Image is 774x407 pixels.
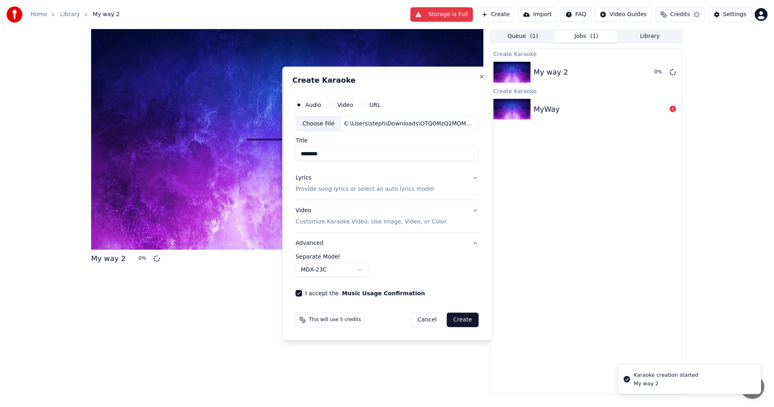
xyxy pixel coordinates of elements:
[341,120,478,128] div: C:\Users\steph\Downloads\OTQ0MzQ2MDM4OTQ0NDc0_1Rk92WbCcRs.mp3
[295,207,446,226] div: Video
[309,317,361,323] span: This will use 5 credits
[342,290,425,296] button: I accept the
[295,168,479,200] button: LyricsProvide song lyrics or select an auto lyrics model
[295,254,479,259] label: Separate Model
[295,233,479,254] button: Advanced
[411,313,443,327] button: Cancel
[295,174,311,182] div: Lyrics
[295,218,446,226] p: Customize Karaoke Video: Use Image, Video, or Color
[369,102,381,108] label: URL
[295,254,479,284] div: Advanced
[305,290,425,296] label: I accept the
[447,313,479,327] button: Create
[305,102,321,108] label: Audio
[292,77,482,84] h2: Create Karaoke
[295,138,479,144] label: Title
[296,117,341,131] div: Choose File
[295,186,434,194] p: Provide song lyrics or select an auto lyrics model
[337,102,353,108] label: Video
[295,200,479,233] button: VideoCustomize Karaoke Video: Use Image, Video, or Color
